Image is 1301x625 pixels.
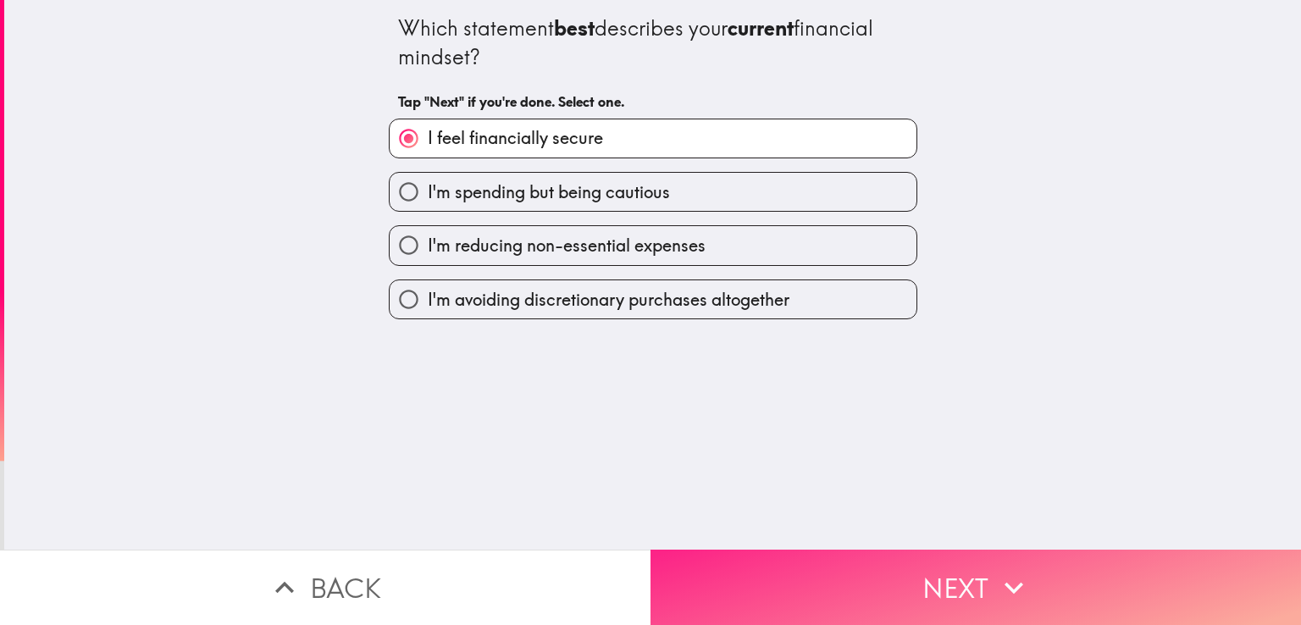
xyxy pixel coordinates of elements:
[650,550,1301,625] button: Next
[390,173,916,211] button: I'm spending but being cautious
[390,226,916,264] button: I'm reducing non-essential expenses
[728,15,794,41] b: current
[428,288,789,312] span: I'm avoiding discretionary purchases altogether
[398,14,908,71] div: Which statement describes your financial mindset?
[428,180,670,204] span: I'm spending but being cautious
[428,126,603,150] span: I feel financially secure
[390,119,916,158] button: I feel financially secure
[428,234,706,257] span: I'm reducing non-essential expenses
[390,280,916,318] button: I'm avoiding discretionary purchases altogether
[398,92,908,111] h6: Tap "Next" if you're done. Select one.
[554,15,595,41] b: best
